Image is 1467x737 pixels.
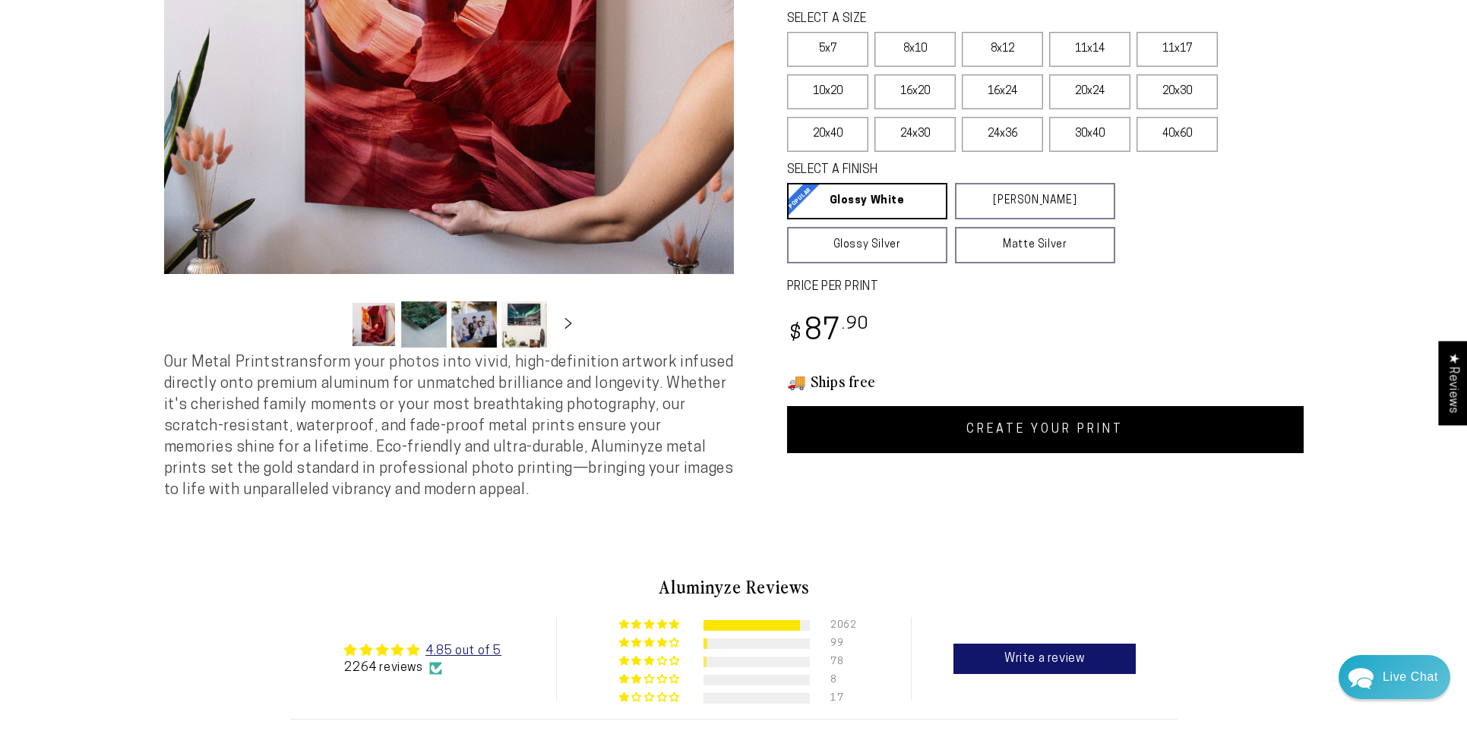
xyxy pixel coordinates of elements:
div: Keywords by Traffic [168,90,256,99]
label: PRICE PER PRINT [787,279,1304,296]
button: Load image 1 in gallery view [351,301,397,348]
div: 91% (2062) reviews with 5 star rating [619,619,682,631]
div: Domain Overview [58,90,136,99]
img: logo_orange.svg [24,24,36,36]
div: 2264 reviews [344,660,501,676]
div: 1% (17) reviews with 1 star rating [619,692,682,704]
a: [PERSON_NAME] [955,183,1115,219]
sup: .90 [842,316,869,333]
div: Domain: [DOMAIN_NAME] [40,39,167,52]
button: Load image 2 in gallery view [401,301,447,348]
a: Write a review [953,644,1136,674]
label: 8x12 [962,32,1043,67]
div: 17 [830,693,849,704]
div: 2062 [830,620,849,631]
a: Matte Silver [955,227,1115,263]
a: CREATE YOUR PRINT [787,406,1304,453]
a: Glossy White [787,183,947,219]
img: tab_keywords_by_traffic_grey.svg [151,88,163,100]
label: 40x60 [1137,117,1218,152]
label: 20x30 [1137,74,1218,109]
img: tab_domain_overview_orange.svg [41,88,53,100]
button: Load image 4 in gallery view [501,301,547,348]
label: 30x40 [1049,117,1130,152]
h2: Aluminyze Reviews [290,574,1178,600]
bdi: 87 [787,317,870,347]
label: 11x17 [1137,32,1218,67]
label: 10x20 [787,74,868,109]
div: Chat widget toggle [1339,655,1450,699]
a: 4.85 out of 5 [425,645,501,657]
label: 5x7 [787,32,868,67]
div: 78 [830,657,849,667]
button: Slide left [313,307,346,341]
button: Slide right [552,307,585,341]
button: Load image 3 in gallery view [451,301,497,348]
div: 8 [830,675,849,685]
div: 0% (8) reviews with 2 star rating [619,674,682,685]
span: $ [789,324,802,345]
label: 11x14 [1049,32,1130,67]
div: 4% (99) reviews with 4 star rating [619,638,682,649]
div: Click to open Judge.me floating reviews tab [1438,341,1467,425]
div: v 4.0.25 [43,24,74,36]
legend: SELECT A FINISH [787,162,1079,179]
div: Contact Us Directly [1383,655,1438,699]
div: Average rating is 4.85 stars [344,641,501,660]
img: Verified Checkmark [429,662,442,675]
label: 16x24 [962,74,1043,109]
img: website_grey.svg [24,39,36,52]
div: 99 [830,638,849,649]
label: 24x30 [874,117,956,152]
label: 20x24 [1049,74,1130,109]
span: Our Metal Prints transform your photos into vivid, high-definition artwork infused directly onto ... [164,355,734,498]
label: 20x40 [787,117,868,152]
label: 16x20 [874,74,956,109]
div: 3% (78) reviews with 3 star rating [619,656,682,667]
h3: 🚚 Ships free [787,371,1304,391]
label: 8x10 [874,32,956,67]
legend: SELECT A SIZE [787,11,1091,28]
label: 24x36 [962,117,1043,152]
a: Glossy Silver [787,227,947,263]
